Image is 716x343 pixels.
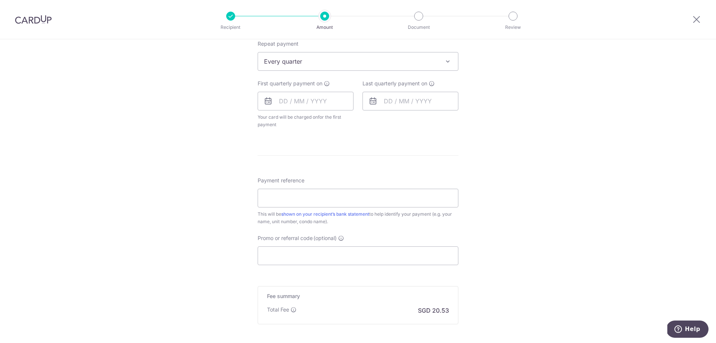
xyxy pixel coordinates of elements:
[258,177,304,184] span: Payment reference
[418,306,449,315] p: SGD 20.53
[267,292,449,300] h5: Fee summary
[258,52,458,71] span: Every quarter
[281,211,369,217] a: shown on your recipient’s bank statement
[258,234,313,242] span: Promo or referral code
[485,24,541,31] p: Review
[203,24,258,31] p: Recipient
[267,306,289,313] p: Total Fee
[362,92,458,110] input: DD / MM / YYYY
[258,40,298,48] label: Repeat payment
[258,113,354,128] span: Your card will be charged on
[667,321,709,339] iframe: Opens a widget where you can find more information
[297,24,352,31] p: Amount
[258,92,354,110] input: DD / MM / YYYY
[362,80,427,87] span: Last quarterly payment on
[258,52,458,70] span: Every quarter
[313,234,337,242] span: (optional)
[391,24,446,31] p: Document
[15,15,52,24] img: CardUp
[258,210,458,225] div: This will be to help identify your payment (e.g. your name, unit number, condo name).
[258,80,322,87] span: First quarterly payment on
